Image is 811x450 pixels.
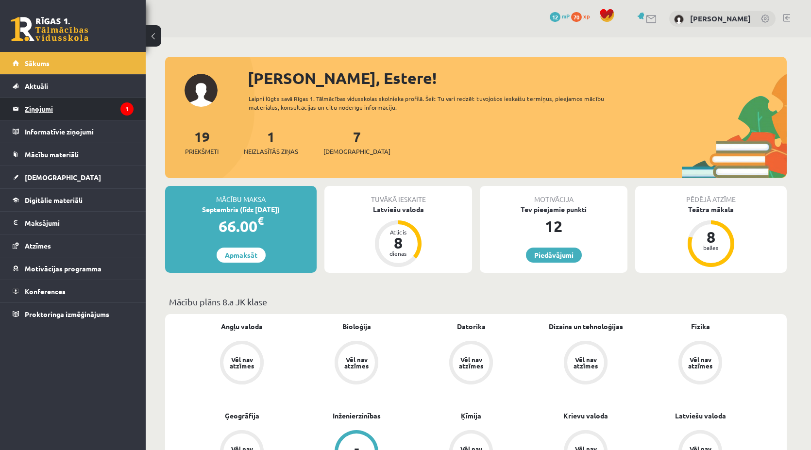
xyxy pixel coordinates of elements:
[414,341,528,386] a: Vēl nav atzīmes
[25,173,101,182] span: [DEMOGRAPHIC_DATA]
[249,94,622,112] div: Laipni lūgts savā Rīgas 1. Tālmācības vidusskolas skolnieka profilā. Šeit Tu vari redzēt tuvojošo...
[25,241,51,250] span: Atzīmes
[457,321,486,332] a: Datorika
[25,59,50,67] span: Sākums
[342,321,371,332] a: Bioloģija
[384,250,413,256] div: dienas
[185,341,299,386] a: Vēl nav atzīmes
[691,321,710,332] a: Fizika
[13,257,134,280] a: Motivācijas programma
[13,303,134,325] a: Proktoringa izmēģinājums
[13,166,134,188] a: [DEMOGRAPHIC_DATA]
[25,310,109,318] span: Proktoringa izmēģinājums
[25,212,134,234] legend: Maksājumi
[583,12,590,20] span: xp
[165,186,317,204] div: Mācību maksa
[324,204,472,268] a: Latviešu valoda Atlicis 8 dienas
[185,147,219,156] span: Priekšmeti
[324,204,472,215] div: Latviešu valoda
[25,287,66,296] span: Konferences
[228,356,255,369] div: Vēl nav atzīmes
[384,235,413,250] div: 8
[257,214,264,228] span: €
[384,229,413,235] div: Atlicis
[13,234,134,257] a: Atzīmes
[25,82,48,90] span: Aktuāli
[13,98,134,120] a: Ziņojumi1
[13,143,134,166] a: Mācību materiāli
[562,12,570,20] span: mP
[549,321,623,332] a: Dizains un tehnoloģijas
[635,186,787,204] div: Pēdējā atzīme
[563,411,608,421] a: Krievu valoda
[244,128,298,156] a: 1Neizlasītās ziņas
[696,245,726,250] div: balles
[457,356,485,369] div: Vēl nav atzīmes
[13,120,134,143] a: Informatīvie ziņojumi
[333,411,381,421] a: Inženierzinības
[299,341,414,386] a: Vēl nav atzīmes
[571,12,594,20] a: 70 xp
[25,98,134,120] legend: Ziņojumi
[324,186,472,204] div: Tuvākā ieskaite
[120,102,134,116] i: 1
[526,248,582,263] a: Piedāvājumi
[571,12,582,22] span: 70
[528,341,643,386] a: Vēl nav atzīmes
[696,229,726,245] div: 8
[169,295,783,308] p: Mācību plāns 8.a JK klase
[674,15,684,24] img: Estere Apaļka
[25,196,83,204] span: Digitālie materiāli
[635,204,787,215] div: Teātra māksla
[550,12,560,22] span: 12
[13,280,134,302] a: Konferences
[323,128,390,156] a: 7[DEMOGRAPHIC_DATA]
[480,204,627,215] div: Tev pieejamie punkti
[480,215,627,238] div: 12
[248,67,787,90] div: [PERSON_NAME], Estere!
[687,356,714,369] div: Vēl nav atzīmes
[13,212,134,234] a: Maksājumi
[675,411,726,421] a: Latviešu valoda
[635,204,787,268] a: Teātra māksla 8 balles
[13,75,134,97] a: Aktuāli
[343,356,370,369] div: Vēl nav atzīmes
[11,17,88,41] a: Rīgas 1. Tālmācības vidusskola
[690,14,751,23] a: [PERSON_NAME]
[221,321,263,332] a: Angļu valoda
[643,341,758,386] a: Vēl nav atzīmes
[165,204,317,215] div: Septembris (līdz [DATE])
[461,411,481,421] a: Ķīmija
[244,147,298,156] span: Neizlasītās ziņas
[572,356,599,369] div: Vēl nav atzīmes
[480,186,627,204] div: Motivācija
[165,215,317,238] div: 66.00
[550,12,570,20] a: 12 mP
[323,147,390,156] span: [DEMOGRAPHIC_DATA]
[185,128,219,156] a: 19Priekšmeti
[13,52,134,74] a: Sākums
[25,150,79,159] span: Mācību materiāli
[13,189,134,211] a: Digitālie materiāli
[225,411,259,421] a: Ģeogrāfija
[25,120,134,143] legend: Informatīvie ziņojumi
[25,264,101,273] span: Motivācijas programma
[217,248,266,263] a: Apmaksāt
